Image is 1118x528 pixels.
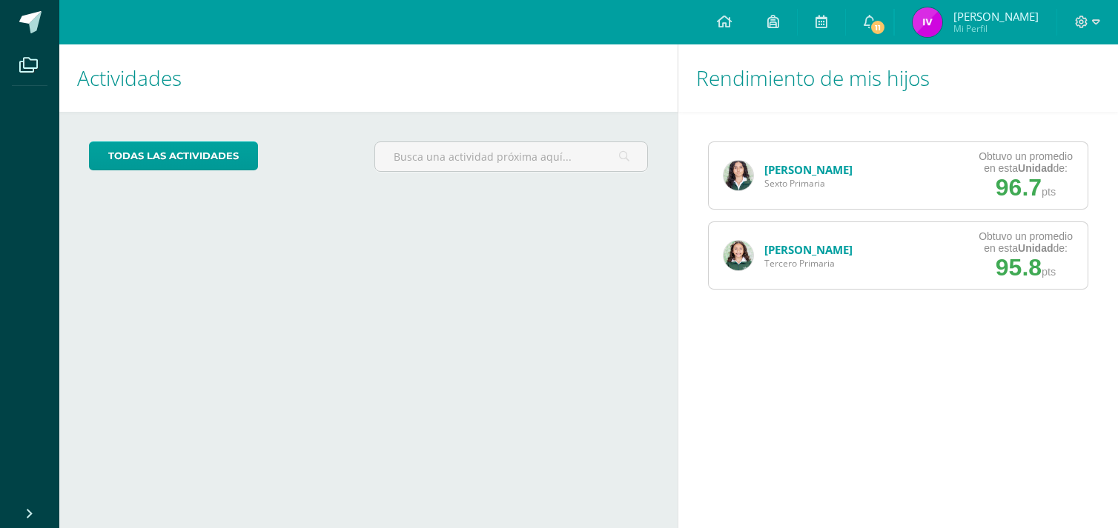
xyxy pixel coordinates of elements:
span: Mi Perfil [953,22,1039,35]
span: Sexto Primaria [764,177,853,190]
span: [PERSON_NAME] [953,9,1039,24]
h1: Actividades [77,44,660,112]
a: [PERSON_NAME] [764,242,853,257]
span: 96.7 [996,174,1042,201]
span: 95.8 [996,254,1042,281]
strong: Unidad [1018,162,1053,174]
span: pts [1042,186,1056,198]
img: 2199b54fbb3833fb4bec4bd32b363940.png [724,241,753,270]
h1: Rendimiento de mis hijos [696,44,1100,112]
span: pts [1042,266,1056,278]
a: [PERSON_NAME] [764,162,853,177]
input: Busca una actividad próxima aquí... [375,142,647,171]
span: Tercero Primaria [764,257,853,270]
a: todas las Actividades [89,141,258,170]
img: 63131e9f9ecefa68a367872e9c6fe8c2.png [913,7,942,37]
div: Obtuvo un promedio en esta de: [979,150,1073,174]
div: Obtuvo un promedio en esta de: [979,230,1073,254]
strong: Unidad [1018,242,1053,254]
span: 11 [870,19,886,36]
img: 2598d3dbd3f47e245567b6a13b16ea4f.png [724,161,753,190]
